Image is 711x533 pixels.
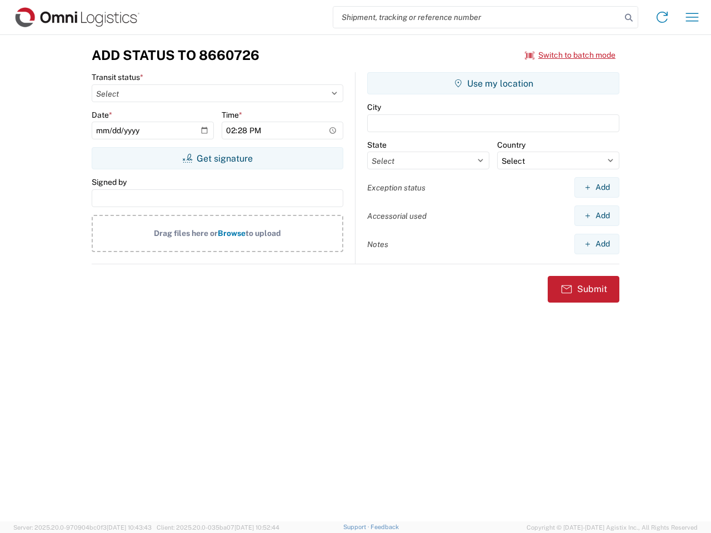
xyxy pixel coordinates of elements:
[222,110,242,120] label: Time
[246,229,281,238] span: to upload
[92,110,112,120] label: Date
[13,524,152,531] span: Server: 2025.20.0-970904bc0f3
[574,234,619,254] button: Add
[574,177,619,198] button: Add
[367,183,425,193] label: Exception status
[92,177,127,187] label: Signed by
[367,72,619,94] button: Use my location
[370,524,399,530] a: Feedback
[234,524,279,531] span: [DATE] 10:52:44
[497,140,525,150] label: Country
[218,229,246,238] span: Browse
[333,7,621,28] input: Shipment, tracking or reference number
[157,524,279,531] span: Client: 2025.20.0-035ba07
[574,205,619,226] button: Add
[107,524,152,531] span: [DATE] 10:43:43
[92,47,259,63] h3: Add Status to 8660726
[92,147,343,169] button: Get signature
[367,102,381,112] label: City
[367,211,427,221] label: Accessorial used
[367,239,388,249] label: Notes
[92,72,143,82] label: Transit status
[527,522,698,532] span: Copyright © [DATE]-[DATE] Agistix Inc., All Rights Reserved
[367,140,387,150] label: State
[154,229,218,238] span: Drag files here or
[525,46,615,64] button: Switch to batch mode
[343,524,371,530] a: Support
[548,276,619,303] button: Submit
